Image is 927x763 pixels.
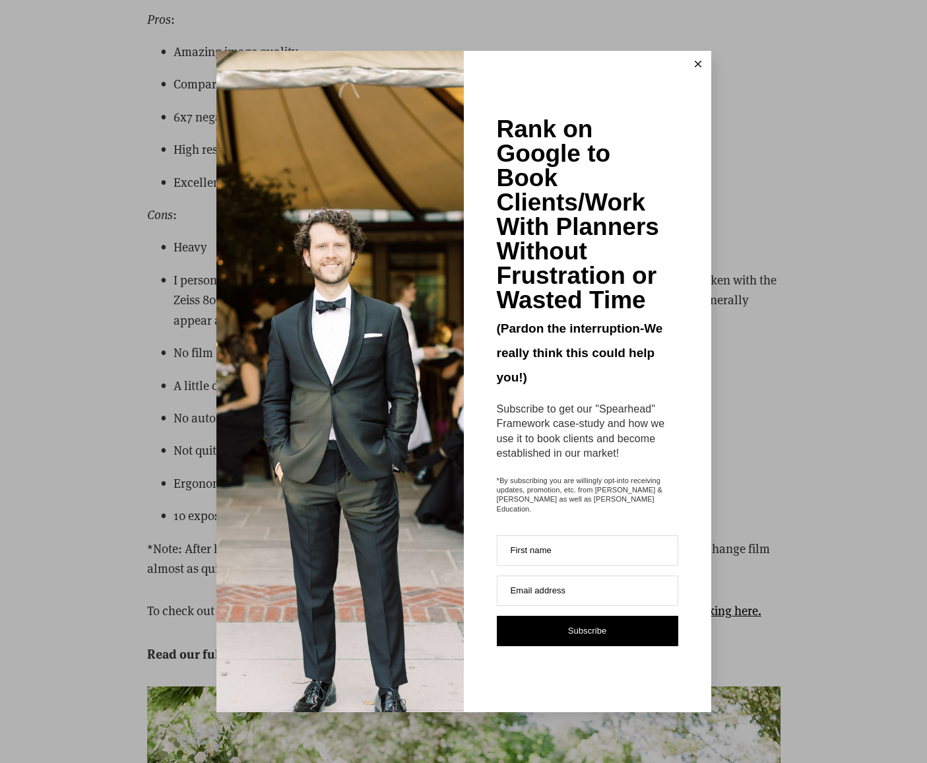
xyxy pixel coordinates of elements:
span: Subscribe [568,626,607,636]
div: Subscribe to get our "Spearhead" Framework case-study and how we use it to book clients and becom... [497,402,678,461]
span: *By subscribing you are willingly opt-into receiving updates, promotion, etc. from [PERSON_NAME] ... [497,476,678,514]
button: Subscribe [497,616,678,646]
div: Rank on Google to Book Clients/Work With Planners Without Frustration or Wasted Time [497,117,678,312]
span: (Pardon the interruption-We really think this could help you!) [497,321,663,384]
